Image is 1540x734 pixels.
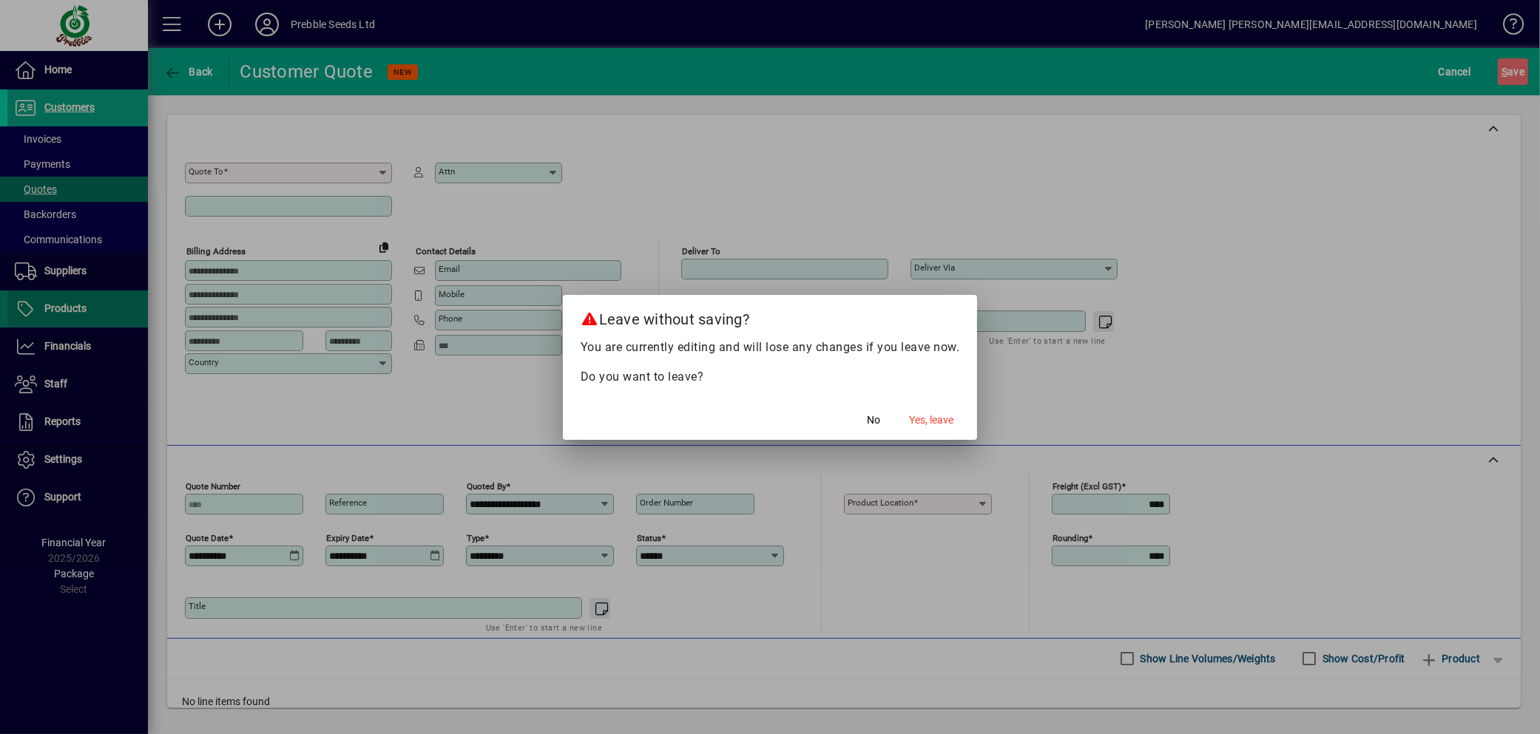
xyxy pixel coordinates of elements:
[581,339,960,356] p: You are currently editing and will lose any changes if you leave now.
[867,412,880,428] span: No
[581,368,960,386] p: Do you want to leave?
[909,412,953,428] span: Yes, leave
[903,407,959,434] button: Yes, leave
[850,407,897,434] button: No
[563,295,978,338] h2: Leave without saving?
